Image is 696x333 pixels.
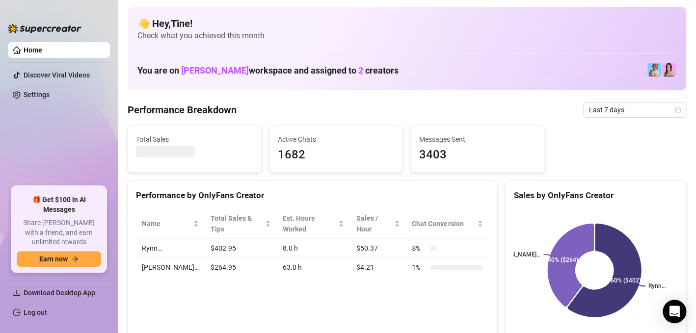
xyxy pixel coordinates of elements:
[24,71,90,79] a: Discover Viral Videos
[278,134,395,145] span: Active Chats
[136,239,205,258] td: Rynn…
[24,289,95,297] span: Download Desktop App
[136,209,205,239] th: Name
[662,63,676,77] img: Rynn
[675,107,681,113] span: calendar
[283,213,336,234] div: Est. Hours Worked
[358,65,363,76] span: 2
[137,17,676,30] h4: 👋 Hey, Tine !
[412,243,428,254] span: 8 %
[647,63,661,77] img: Vanessa
[136,189,489,202] div: Performance by OnlyFans Creator
[24,46,42,54] a: Home
[406,209,489,239] th: Chat Conversion
[137,30,676,41] span: Check what you achieved this month
[350,258,406,277] td: $4.21
[663,300,686,323] div: Open Intercom Messenger
[648,282,666,289] text: Rynn…
[13,289,21,297] span: download
[211,213,263,234] span: Total Sales & Tips
[142,218,191,229] span: Name
[205,258,277,277] td: $264.95
[278,146,395,164] span: 1682
[17,251,101,267] button: Earn nowarrow-right
[412,218,475,229] span: Chat Conversion
[513,189,678,202] div: Sales by OnlyFans Creator
[137,65,399,76] h1: You are on workspace and assigned to creators
[72,256,79,262] span: arrow-right
[205,209,277,239] th: Total Sales & Tips
[356,213,392,234] span: Sales / Hour
[136,258,205,277] td: [PERSON_NAME]…
[181,65,249,76] span: [PERSON_NAME]
[350,209,406,239] th: Sales / Hour
[8,24,81,33] img: logo-BBDzfeDw.svg
[39,255,68,263] span: Earn now
[419,134,536,145] span: Messages Sent
[419,146,536,164] span: 3403
[17,195,101,214] span: 🎁 Get $100 in AI Messages
[17,218,101,247] span: Share [PERSON_NAME] with a friend, and earn unlimited rewards
[136,134,253,145] span: Total Sales
[589,102,680,117] span: Last 7 days
[205,239,277,258] td: $402.95
[277,239,350,258] td: 8.0 h
[350,239,406,258] td: $50.37
[277,258,350,277] td: 63.0 h
[128,103,237,117] h4: Performance Breakdown
[24,91,50,99] a: Settings
[492,251,541,258] text: [PERSON_NAME]…
[412,262,428,273] span: 1 %
[24,308,47,316] a: Log out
